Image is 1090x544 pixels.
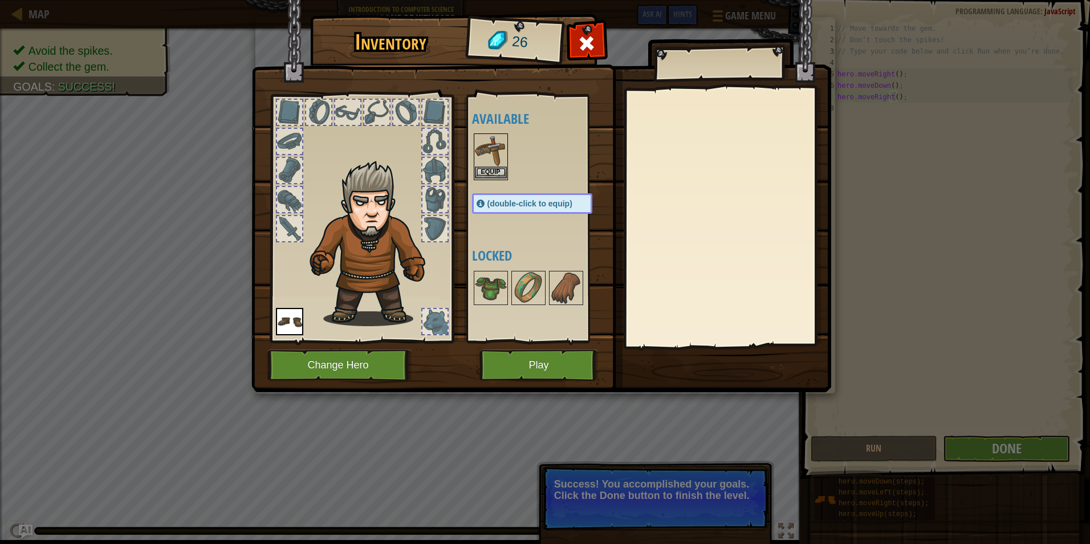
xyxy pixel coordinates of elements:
[550,272,582,304] img: portrait.png
[304,160,444,326] img: hair_m2.png
[475,167,507,178] button: Equip
[472,248,615,263] h4: Locked
[267,350,412,381] button: Change Hero
[318,30,463,54] h1: Inventory
[513,272,544,304] img: portrait.png
[472,111,615,126] h4: Available
[487,199,572,208] span: (double-click to equip)
[475,272,507,304] img: portrait.png
[475,135,507,167] img: portrait.png
[276,308,303,335] img: portrait.png
[511,31,528,53] span: 26
[479,350,599,381] button: Play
